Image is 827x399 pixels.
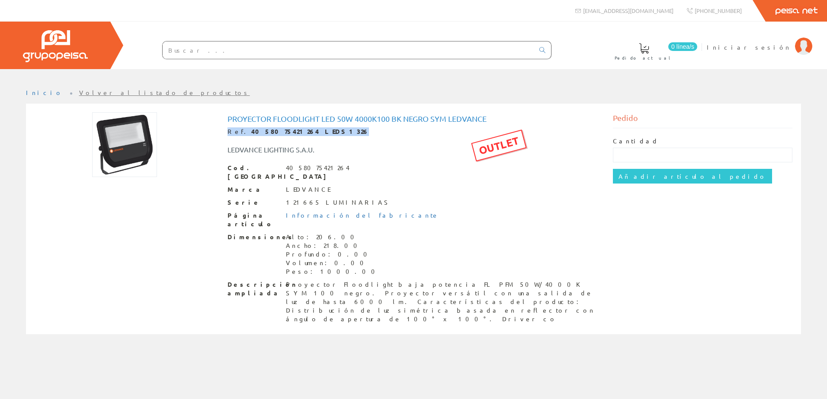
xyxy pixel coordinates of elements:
[613,112,793,128] div: Pedido
[583,7,673,14] span: [EMAIL_ADDRESS][DOMAIN_NAME]
[228,127,600,136] div: Ref.
[228,114,600,123] h1: Proyector floodlight led 50w 4000k100 BK negro sym Ledvance
[286,198,392,207] div: 121665 LUMINARIAS
[92,112,157,177] img: Foto artículo Proyector floodlight led 50w 4000k100 BK negro sym Ledvance (150x150)
[228,211,279,228] span: Página artículo
[286,259,380,267] div: Volumen: 0.00
[613,169,772,184] input: Añadir artículo al pedido
[707,43,791,51] span: Iniciar sesión
[251,127,369,135] strong: 4058075421264 LEDS1326
[228,280,279,298] span: Descripción ampliada
[228,233,279,241] span: Dimensiones
[707,36,812,44] a: Iniciar sesión
[615,54,673,62] span: Pedido actual
[286,267,380,276] div: Peso: 1000.00
[221,145,446,155] div: LEDVANCE LIGHTING S.A.U.
[613,137,659,146] label: Cantidad
[79,89,250,96] a: Volver al listado de productos
[228,198,279,207] span: Serie
[228,185,279,194] span: Marca
[23,30,88,62] img: Grupo Peisa
[228,164,279,181] span: Cod. [GEOGRAPHIC_DATA]
[668,42,697,51] span: 0 línea/s
[286,211,439,219] a: Información del fabricante
[286,185,330,194] div: LEDVANCE
[286,250,380,259] div: Profundo: 0.00
[163,41,534,59] input: Buscar ...
[286,164,349,172] div: 4058075421264
[471,130,527,161] div: OUTLET
[286,280,600,323] div: Proyector Floodlight baja potencia FL PFM 50W/4000K SYM 100 negro. Proyector versátil con una sal...
[286,233,380,241] div: Alto: 206.00
[286,241,380,250] div: Ancho: 218.00
[695,7,742,14] span: [PHONE_NUMBER]
[26,89,63,96] a: Inicio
